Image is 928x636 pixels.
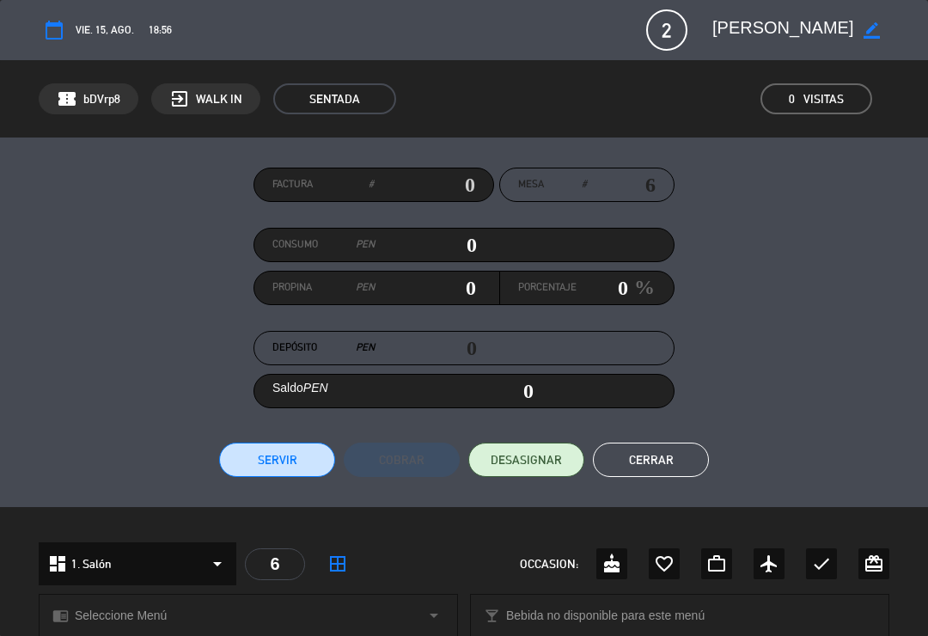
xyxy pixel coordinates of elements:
em: PEN [356,279,375,297]
i: favorite_border [654,553,675,574]
button: calendar_today [39,15,70,46]
em: Visitas [803,89,844,109]
span: 18:56 [149,21,172,39]
i: card_giftcard [864,553,884,574]
em: # [582,176,587,193]
label: Saldo [272,378,328,398]
span: vie. 15, ago. [76,21,134,39]
i: arrow_drop_down [424,605,444,626]
em: % [628,271,655,304]
i: local_bar [484,608,500,624]
em: PEN [356,236,375,254]
em: PEN [356,339,375,357]
label: Propina [272,279,375,297]
i: work_outline [706,553,727,574]
i: border_all [327,553,348,574]
i: arrow_drop_down [207,553,228,574]
span: Seleccione Menú [75,606,167,626]
span: confirmation_number [57,89,77,109]
button: Cerrar [593,443,709,477]
span: SENTADA [273,83,396,114]
i: check [811,553,832,574]
i: cake [601,553,622,574]
input: 0 [375,275,477,301]
button: DESASIGNAR [468,443,584,477]
div: 6 [245,548,305,580]
label: Consumo [272,236,375,254]
button: Cobrar [344,443,460,477]
label: Factura [272,176,374,193]
i: border_color [864,22,880,39]
span: bDVrp8 [83,89,120,109]
button: Servir [219,443,335,477]
span: 2 [646,9,687,51]
label: Depósito [272,339,375,357]
i: airplanemode_active [759,553,779,574]
em: PEN [303,381,328,394]
i: exit_to_app [169,89,190,109]
span: Bebida no disponible para este menú [506,606,705,626]
span: 0 [789,89,795,109]
i: dashboard [47,553,68,574]
em: # [369,176,374,193]
i: calendar_today [44,20,64,40]
span: DESASIGNAR [491,451,562,469]
input: 0 [577,275,628,301]
input: 0 [374,172,475,198]
label: Porcentaje [518,279,577,297]
i: chrome_reader_mode [52,608,69,624]
input: number [587,172,656,198]
input: 0 [375,232,477,258]
span: 1. Salón [71,554,112,574]
span: OCCASION: [520,554,578,574]
span: WALK IN [196,89,242,109]
span: Mesa [518,176,544,193]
